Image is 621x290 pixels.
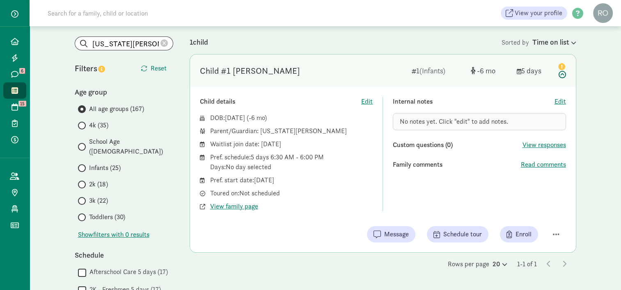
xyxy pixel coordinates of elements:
[3,99,26,115] a: 15
[400,117,508,126] span: No notes yet. Click "edit" to add notes.
[134,60,173,77] button: Reset
[210,126,373,136] div: Parent/Guardian: [US_STATE][PERSON_NAME]
[78,230,149,240] button: Showfilters with 0 results
[443,229,482,239] span: Schedule tour
[471,65,510,76] div: [object Object]
[493,259,507,269] div: 20
[89,120,108,130] span: 4k (35)
[502,36,576,48] div: Sorted by
[210,113,373,123] div: DOB: ( )
[151,63,167,73] span: Reset
[515,8,562,18] span: View your profile
[532,36,576,48] div: Time on list
[225,113,245,122] span: [DATE]
[384,229,409,239] span: Message
[580,251,621,290] iframe: Chat Widget
[75,37,173,50] input: Search list...
[500,226,538,242] button: Enroll
[89,196,108,206] span: 3k (22)
[75,62,124,75] div: Filters
[89,104,144,114] span: All age groups (167)
[200,64,300,77] div: Child #1 Jackson
[210,202,258,211] button: View family page
[419,66,445,75] span: (Infants)
[43,5,273,21] input: Search for a family, child or location
[210,139,373,149] div: Waitlist join date: [DATE]
[477,66,495,75] span: -6
[522,140,566,150] button: View responses
[200,97,362,106] div: Child details
[517,65,550,76] div: 5 days
[89,163,121,173] span: Infants (25)
[210,152,373,172] div: Pref. schedule: 5 days 6:30 AM - 6:00 PM Days: No day selected
[86,267,168,277] label: Afterschool Care 5 days (17)
[393,160,521,170] div: Family comments
[3,66,26,82] a: 6
[393,97,555,106] div: Internal notes
[190,259,576,269] div: Rows per page 1-1 of 1
[412,65,464,76] div: 1
[18,101,26,106] span: 15
[393,140,522,150] div: Custom questions (0)
[75,249,173,261] div: Schedule
[367,226,415,242] button: Message
[427,226,488,242] button: Schedule tour
[89,212,125,222] span: Toddlers (30)
[210,175,373,185] div: Pref. start date: [DATE]
[516,229,532,239] span: Enroll
[249,113,265,122] span: -6
[210,188,373,198] div: Toured on: Not scheduled
[78,230,149,240] span: Show filters with 0 results
[19,68,25,74] span: 6
[555,97,566,106] button: Edit
[75,86,173,97] div: Age group
[190,36,502,48] div: 1 child
[501,7,567,20] a: View your profile
[89,137,173,156] span: School Age ([DEMOGRAPHIC_DATA])
[361,97,373,106] button: Edit
[89,179,108,189] span: 2k (18)
[521,160,566,170] button: Read comments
